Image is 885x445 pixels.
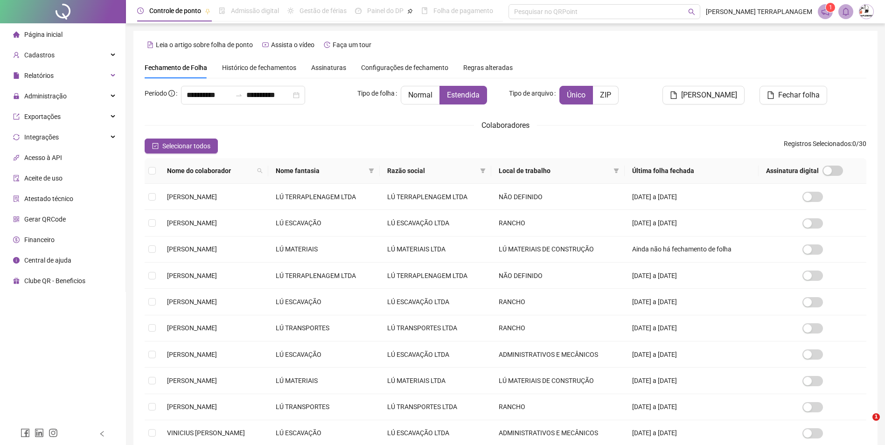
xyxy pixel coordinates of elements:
[311,64,346,71] span: Assinaturas
[147,42,153,48] span: file-text
[872,413,880,421] span: 1
[13,113,20,120] span: export
[826,3,835,12] sup: 1
[99,431,105,437] span: left
[13,52,20,58] span: user-add
[625,184,759,210] td: [DATE] a [DATE]
[408,90,432,99] span: Normal
[24,31,63,38] span: Página inicial
[24,277,85,285] span: Clube QR - Beneficios
[13,154,20,161] span: api
[387,166,476,176] span: Razão social
[287,7,294,14] span: sun
[625,289,759,315] td: [DATE] a [DATE]
[255,164,265,178] span: search
[706,7,812,17] span: [PERSON_NAME] TERRAPLANAGEM
[491,368,625,394] td: LÚ MATERIAIS DE CONSTRUÇÃO
[433,7,493,14] span: Folha de pagamento
[276,166,365,176] span: Nome fantasia
[168,90,175,97] span: info-circle
[625,210,759,236] td: [DATE] a [DATE]
[407,8,413,14] span: pushpin
[478,164,488,178] span: filter
[13,31,20,38] span: home
[491,236,625,263] td: LÚ MATERIAIS DE CONSTRUÇÃO
[333,41,371,49] span: Faça um tour
[162,141,210,151] span: Selecionar todos
[219,7,225,14] span: file-done
[222,64,296,71] span: Histórico de fechamentos
[167,272,217,279] span: [PERSON_NAME]
[167,193,217,201] span: [PERSON_NAME]
[369,168,374,174] span: filter
[24,51,55,59] span: Cadastros
[235,91,243,99] span: swap-right
[268,210,380,236] td: LÚ ESCAVAÇÃO
[766,166,819,176] span: Assinatura digital
[145,139,218,153] button: Selecionar todos
[380,263,491,289] td: LÚ TERRAPLENAGEM LTDA
[167,219,217,227] span: [PERSON_NAME]
[681,90,737,101] span: [PERSON_NAME]
[481,121,530,130] span: Colaboradores
[231,7,279,14] span: Admissão digital
[491,210,625,236] td: RANCHO
[491,315,625,341] td: RANCHO
[21,428,30,438] span: facebook
[859,5,873,19] img: 52531
[300,7,347,14] span: Gestão de férias
[24,195,73,202] span: Atestado técnico
[24,154,62,161] span: Acesso à API
[625,263,759,289] td: [DATE] a [DATE]
[613,168,619,174] span: filter
[235,91,243,99] span: to
[268,394,380,420] td: LÚ TRANSPORTES
[380,184,491,210] td: LÚ TERRAPLENAGEM LTDA
[380,210,491,236] td: LÚ ESCAVAÇÃO LTDA
[380,236,491,263] td: LÚ MATERIAIS LTDA
[149,7,201,14] span: Controle de ponto
[13,216,20,222] span: qrcode
[463,64,513,71] span: Regras alteradas
[13,278,20,284] span: gift
[13,257,20,264] span: info-circle
[499,166,610,176] span: Local de trabalho
[24,174,63,182] span: Aceite de uso
[491,289,625,315] td: RANCHO
[13,72,20,79] span: file
[156,41,253,49] span: Leia o artigo sobre folha de ponto
[829,4,832,11] span: 1
[662,86,745,104] button: [PERSON_NAME]
[480,168,486,174] span: filter
[13,134,20,140] span: sync
[760,86,827,104] button: Fechar folha
[268,263,380,289] td: LÚ TERRAPLENAGEM LTDA
[49,428,58,438] span: instagram
[257,168,263,174] span: search
[853,413,876,436] iframe: Intercom live chat
[625,158,759,184] th: Última folha fechada
[632,245,732,253] span: Ainda não há fechamento de folha
[262,42,269,48] span: youtube
[13,195,20,202] span: solution
[167,377,217,384] span: [PERSON_NAME]
[13,93,20,99] span: lock
[421,7,428,14] span: book
[821,7,829,16] span: notification
[380,394,491,420] td: LÚ TRANSPORTES LTDA
[167,351,217,358] span: [PERSON_NAME]
[145,90,167,97] span: Período
[357,88,395,98] span: Tipo de folha
[205,8,210,14] span: pushpin
[367,164,376,178] span: filter
[24,113,61,120] span: Exportações
[491,341,625,368] td: ADMINISTRATIVOS E MECÂNICOS
[778,90,820,101] span: Fechar folha
[447,90,480,99] span: Estendida
[145,64,207,71] span: Fechamento de Folha
[268,289,380,315] td: LÚ ESCAVAÇÃO
[167,166,253,176] span: Nome do colaborador
[24,133,59,141] span: Integrações
[152,143,159,149] span: check-square
[380,368,491,394] td: LÚ MATERIAIS LTDA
